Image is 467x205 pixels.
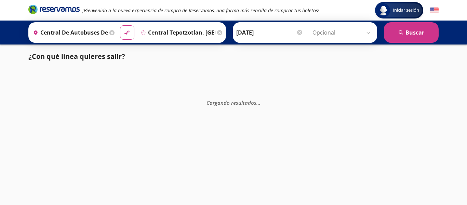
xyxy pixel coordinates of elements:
button: English [430,6,439,15]
input: Buscar Destino [138,24,215,41]
a: Brand Logo [28,4,80,16]
input: Buscar Origen [30,24,108,41]
button: Buscar [384,22,439,43]
i: Brand Logo [28,4,80,14]
span: . [256,99,258,106]
em: ¡Bienvenido a la nueva experiencia de compra de Reservamos, una forma más sencilla de comprar tus... [82,7,319,14]
span: . [259,99,261,106]
span: Iniciar sesión [390,7,422,14]
input: Elegir Fecha [236,24,303,41]
input: Opcional [312,24,374,41]
em: Cargando resultados [206,99,261,106]
p: ¿Con qué línea quieres salir? [28,51,125,62]
span: . [258,99,259,106]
